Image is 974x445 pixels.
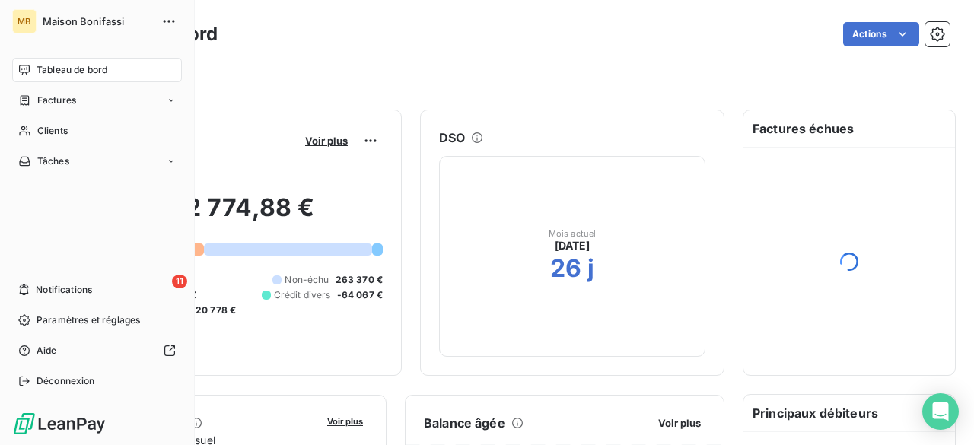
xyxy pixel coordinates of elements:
[37,313,140,327] span: Paramètres et réglages
[743,395,955,431] h6: Principaux débiteurs
[743,110,955,147] h6: Factures échues
[37,63,107,77] span: Tableau de bord
[843,22,919,46] button: Actions
[550,253,581,284] h2: 26
[285,273,329,287] span: Non-échu
[439,129,465,147] h6: DSO
[86,192,383,238] h2: 292 774,88 €
[274,288,331,302] span: Crédit divers
[336,273,383,287] span: 263 370 €
[555,238,590,253] span: [DATE]
[37,154,69,168] span: Tâches
[37,94,76,107] span: Factures
[587,253,594,284] h2: j
[172,275,187,288] span: 11
[12,339,182,363] a: Aide
[424,414,505,432] h6: Balance âgée
[37,374,95,388] span: Déconnexion
[922,393,959,430] div: Open Intercom Messenger
[37,344,57,358] span: Aide
[327,416,363,427] span: Voir plus
[323,414,368,428] button: Voir plus
[43,15,152,27] span: Maison Bonifassi
[37,124,68,138] span: Clients
[36,283,92,297] span: Notifications
[12,412,107,436] img: Logo LeanPay
[549,229,597,238] span: Mois actuel
[301,134,352,148] button: Voir plus
[191,304,236,317] span: -20 778 €
[654,416,705,430] button: Voir plus
[658,417,701,429] span: Voir plus
[337,288,383,302] span: -64 067 €
[12,9,37,33] div: MB
[305,135,348,147] span: Voir plus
